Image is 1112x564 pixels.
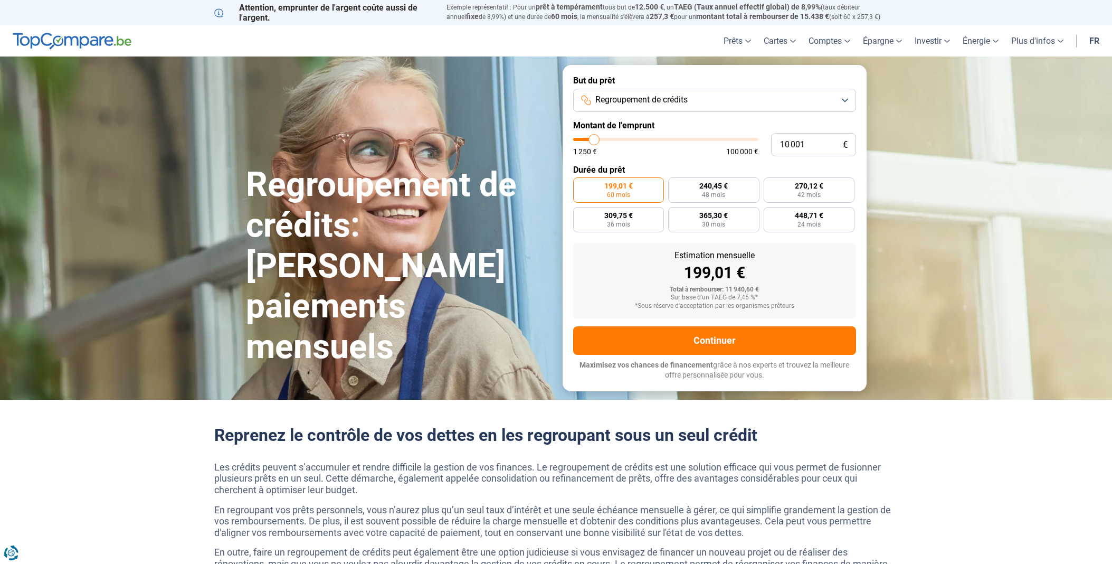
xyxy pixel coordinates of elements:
[607,192,630,198] span: 60 mois
[699,212,728,219] span: 365,30 €
[843,140,848,149] span: €
[795,212,823,219] span: 448,71 €
[797,221,821,228] span: 24 mois
[674,3,821,11] span: TAEG (Taux annuel effectif global) de 8,99%
[717,25,757,57] a: Prêts
[579,361,713,369] span: Maximisez vos chances de financement
[573,89,856,112] button: Regroupement de crédits
[13,33,131,50] img: TopCompare
[802,25,857,57] a: Comptes
[1005,25,1070,57] a: Plus d'infos
[466,12,479,21] span: fixe
[607,221,630,228] span: 36 mois
[702,192,725,198] span: 48 mois
[635,3,664,11] span: 12.500 €
[446,3,898,22] p: Exemple représentatif : Pour un tous but de , un (taux débiteur annuel de 8,99%) et une durée de ...
[214,462,898,496] p: Les crédits peuvent s’accumuler et rendre difficile la gestion de vos finances. Le regroupement d...
[582,265,848,281] div: 199,01 €
[573,360,856,381] p: grâce à nos experts et trouvez la meilleure offre personnalisée pour vous.
[857,25,908,57] a: Épargne
[795,182,823,190] span: 270,12 €
[702,221,725,228] span: 30 mois
[604,182,633,190] span: 199,01 €
[908,25,956,57] a: Investir
[595,94,688,106] span: Regroupement de crédits
[956,25,1005,57] a: Énergie
[573,120,856,130] label: Montant de l'emprunt
[582,303,848,310] div: *Sous réserve d'acceptation par les organismes prêteurs
[1083,25,1106,57] a: fr
[214,425,898,445] h2: Reprenez le contrôle de vos dettes en les regroupant sous un seul crédit
[582,294,848,302] div: Sur base d'un TAEG de 7,45 %*
[573,148,597,155] span: 1 250 €
[214,3,434,23] p: Attention, emprunter de l'argent coûte aussi de l'argent.
[246,165,550,368] h1: Regroupement de crédits: [PERSON_NAME] paiements mensuels
[573,165,856,175] label: Durée du prêt
[573,326,856,355] button: Continuer
[757,25,802,57] a: Cartes
[582,251,848,260] div: Estimation mensuelle
[573,76,856,86] label: But du prêt
[214,504,898,539] p: En regroupant vos prêts personnels, vous n’aurez plus qu’un seul taux d’intérêt et une seule éché...
[551,12,577,21] span: 60 mois
[696,12,829,21] span: montant total à rembourser de 15.438 €
[582,286,848,294] div: Total à rembourser: 11 940,60 €
[604,212,633,219] span: 309,75 €
[699,182,728,190] span: 240,45 €
[650,12,674,21] span: 257,3 €
[536,3,603,11] span: prêt à tempérament
[797,192,821,198] span: 42 mois
[726,148,758,155] span: 100 000 €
